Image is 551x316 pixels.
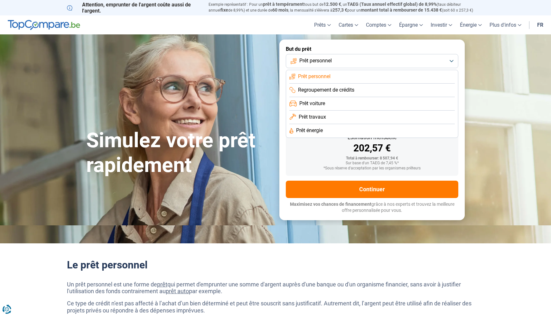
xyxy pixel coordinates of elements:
span: 12.500 € [323,2,341,7]
p: Un prêt personnel est une forme de qui permet d'emprunter une somme d'argent auprès d'une banque ... [67,281,484,295]
p: Exemple représentatif : Pour un tous but de , un (taux débiteur annuel de 8,99%) et une durée de ... [209,2,484,13]
span: 257,3 € [332,7,347,13]
button: Prêt personnel [286,54,458,68]
a: Prêts [310,15,335,34]
span: Prêt personnel [298,73,331,80]
a: Épargne [395,15,427,34]
div: Total à rembourser: 8 507,94 € [291,156,453,161]
h1: Simulez votre prêt rapidement [86,128,272,178]
span: Maximisez vos chances de financement [290,202,371,207]
span: TAEG (Taux annuel effectif global) de 8,99% [347,2,437,7]
a: Énergie [456,15,486,34]
a: Investir [427,15,456,34]
p: Attention, emprunter de l'argent coûte aussi de l'argent. [67,2,201,14]
a: prêt [157,281,167,288]
span: Prêt énergie [296,127,323,134]
h2: Le prêt personnel [67,259,484,271]
button: Continuer [286,181,458,198]
span: 60 mois [272,7,288,13]
div: Sur base d'un TAEG de 7,45 %* [291,161,453,166]
a: fr [533,15,547,34]
span: Regroupement de crédits [298,86,354,94]
a: Plus d'infos [486,15,525,34]
div: *Sous réserve d'acceptation par les organismes prêteurs [291,166,453,171]
span: fixe [220,7,228,13]
a: prêt auto [166,288,189,294]
p: grâce à nos experts et trouvez la meilleure offre personnalisée pour vous. [286,201,458,214]
span: montant total à rembourser de 15.438 € [361,7,442,13]
span: Prêt personnel [299,57,332,64]
img: TopCompare [8,20,80,30]
div: Estimation mensuelle [291,135,453,140]
span: Prêt voiture [299,100,325,107]
a: Cartes [335,15,362,34]
span: Prêt travaux [299,113,326,121]
div: 202,57 € [291,143,453,153]
p: Ce type de crédit n’est pas affecté à l’achat d’un bien déterminé et peut être souscrit sans just... [67,300,484,314]
label: But du prêt [286,46,458,52]
span: prêt à tempérament [263,2,304,7]
a: Comptes [362,15,395,34]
